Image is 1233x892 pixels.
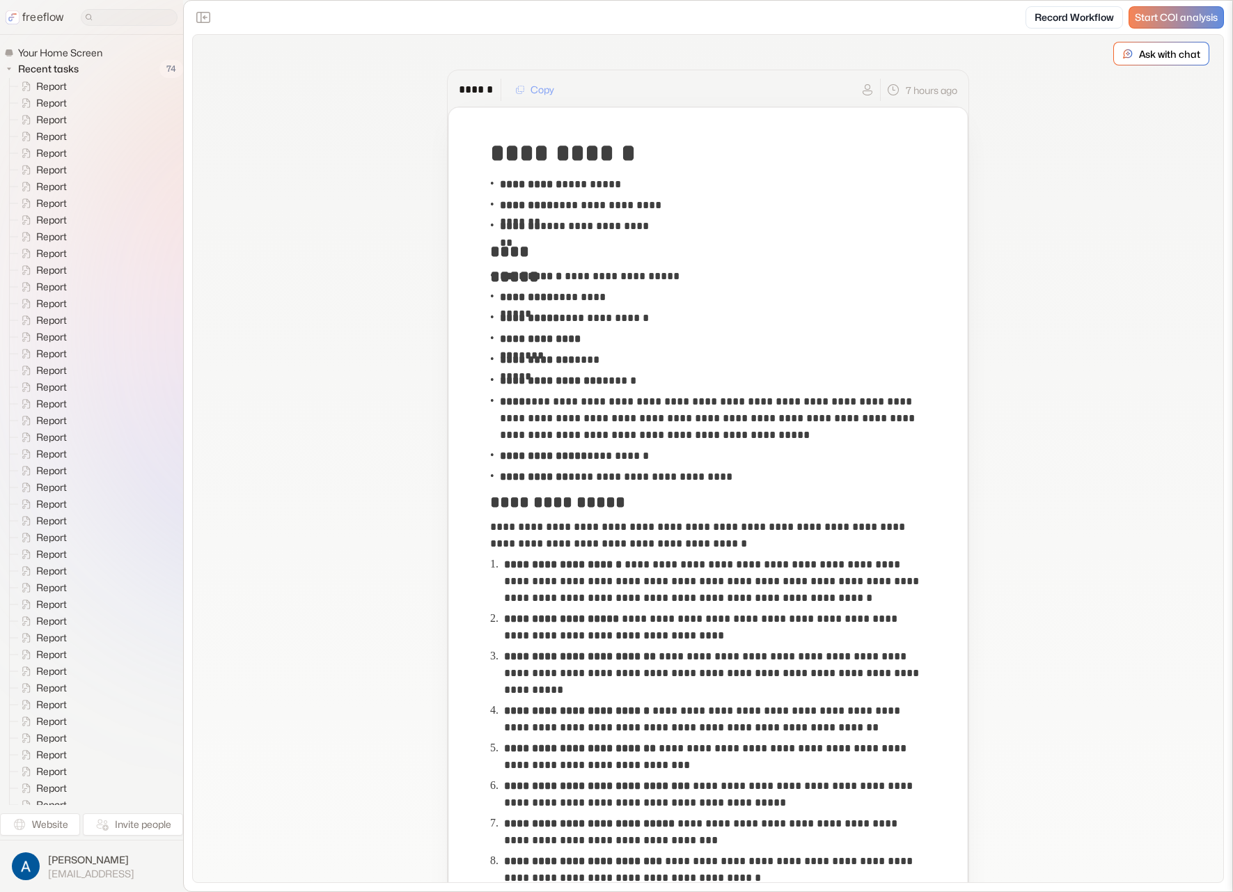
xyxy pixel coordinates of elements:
span: [PERSON_NAME] [48,853,134,867]
a: Report [10,212,72,228]
span: Report [33,263,71,277]
img: profile [12,852,40,880]
span: Report [33,280,71,294]
span: Report [33,347,71,361]
span: Report [33,480,71,494]
a: Report [10,763,72,780]
span: Report [33,681,71,695]
p: 7 hours ago [906,83,957,97]
span: Report [33,514,71,528]
button: [PERSON_NAME][EMAIL_ADDRESS] [8,849,175,884]
span: Report [33,380,71,394]
span: Report [33,597,71,611]
a: Report [10,613,72,629]
span: Report [33,614,71,628]
span: Report [33,363,71,377]
a: Report [10,663,72,680]
a: Report [10,730,72,746]
button: Close the sidebar [192,6,214,29]
a: Report [10,696,72,713]
a: Report [10,245,72,262]
a: Report [10,345,72,362]
span: Report [33,714,71,728]
span: Report [33,330,71,344]
span: Start COI analysis [1135,12,1218,24]
span: Report [33,497,71,511]
a: Report [10,512,72,529]
a: Report [10,563,72,579]
a: Report [10,529,72,546]
a: Report [10,262,72,279]
p: Ask with chat [1139,47,1200,61]
a: Report [10,279,72,295]
a: Report [10,78,72,95]
span: Report [33,664,71,678]
a: Report [10,546,72,563]
span: [EMAIL_ADDRESS] [48,868,134,880]
a: Report [10,228,72,245]
a: Report [10,429,72,446]
span: Report [33,213,71,227]
button: Copy [507,79,563,101]
span: Report [33,430,71,444]
a: Report [10,145,72,162]
a: Report [10,412,72,429]
span: Report [33,96,71,110]
a: Report [10,713,72,730]
a: Report [10,111,72,128]
span: Report [33,547,71,561]
a: Report [10,446,72,462]
span: Report [33,781,71,795]
span: Report [33,397,71,411]
a: Start COI analysis [1129,6,1224,29]
span: Recent tasks [15,62,83,76]
span: Report [33,447,71,461]
a: Report [10,579,72,596]
span: Report [33,163,71,177]
span: Report [33,146,71,160]
a: Report [10,329,72,345]
a: Report [10,596,72,613]
a: Report [10,128,72,145]
span: 74 [159,60,183,78]
a: Report [10,295,72,312]
span: Report [33,698,71,712]
span: Report [33,464,71,478]
a: Report [10,95,72,111]
span: Report [33,313,71,327]
a: Report [10,496,72,512]
a: Record Workflow [1026,6,1123,29]
a: Report [10,680,72,696]
span: Report [33,230,71,244]
span: Report [33,130,71,143]
a: Report [10,362,72,379]
a: Report [10,479,72,496]
span: Report [33,631,71,645]
span: Report [33,180,71,194]
a: Report [10,312,72,329]
a: Report [10,396,72,412]
a: Report [10,162,72,178]
span: Report [33,731,71,745]
span: Report [33,297,71,311]
a: Report [10,746,72,763]
span: Report [33,581,71,595]
a: Your Home Screen [4,46,108,60]
span: Report [33,79,71,93]
span: Your Home Screen [15,46,107,60]
button: Invite people [83,813,183,836]
span: Report [33,414,71,428]
span: Report [33,113,71,127]
a: freeflow [6,9,64,26]
a: Report [10,629,72,646]
a: Report [10,379,72,396]
button: Recent tasks [4,61,84,77]
a: Report [10,646,72,663]
span: Report [33,564,71,578]
span: Report [33,765,71,778]
a: Report [10,780,72,797]
a: Report [10,462,72,479]
span: Report [33,247,71,260]
p: freeflow [22,9,64,26]
span: Report [33,531,71,545]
